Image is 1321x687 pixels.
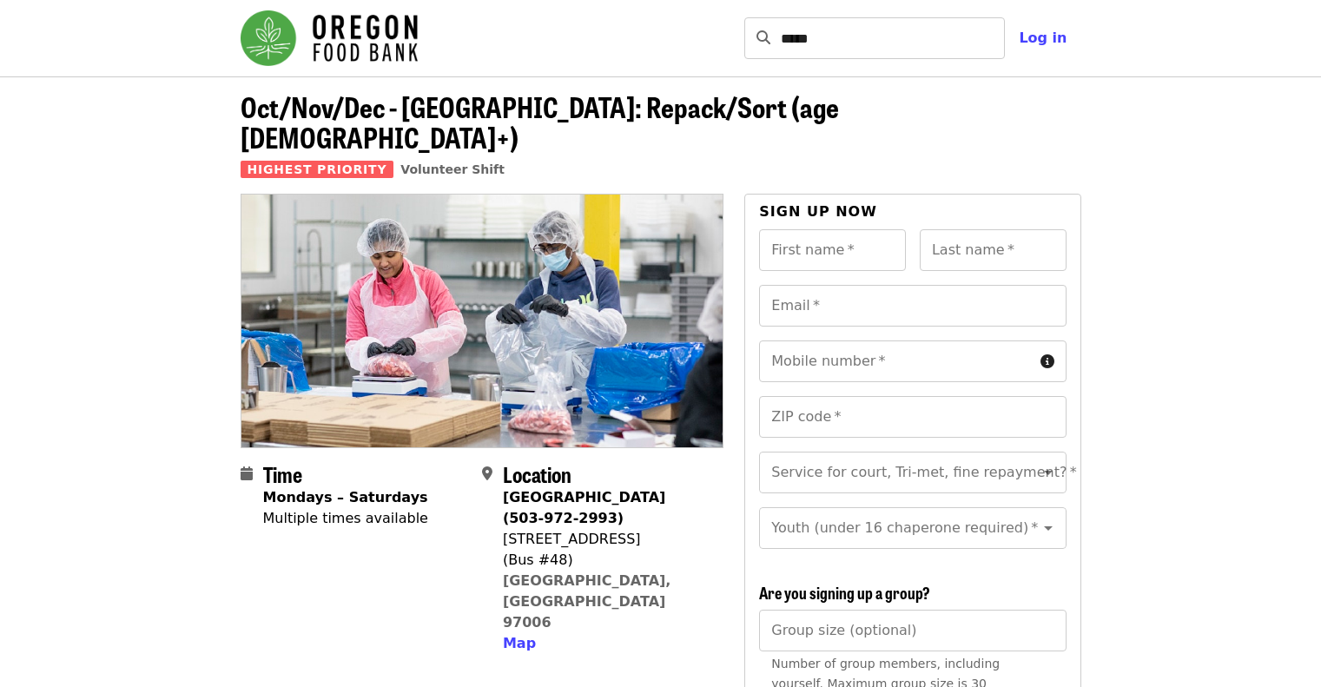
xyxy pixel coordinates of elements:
img: Oct/Nov/Dec - Beaverton: Repack/Sort (age 10+) organized by Oregon Food Bank [241,195,723,446]
span: Oct/Nov/Dec - [GEOGRAPHIC_DATA]: Repack/Sort (age [DEMOGRAPHIC_DATA]+) [241,86,839,157]
i: search icon [756,30,770,46]
span: Highest Priority [241,161,394,178]
i: calendar icon [241,466,253,482]
span: Log in [1019,30,1067,46]
div: Multiple times available [263,508,428,529]
a: Volunteer Shift [400,162,505,176]
span: Are you signing up a group? [759,581,930,604]
button: Open [1036,516,1060,540]
strong: [GEOGRAPHIC_DATA] (503-972-2993) [503,489,665,526]
button: Open [1036,460,1060,485]
input: Last name [920,229,1067,271]
input: First name [759,229,906,271]
span: Map [503,635,536,651]
input: ZIP code [759,396,1066,438]
div: (Bus #48) [503,550,710,571]
input: Email [759,285,1066,327]
input: Search [781,17,1005,59]
img: Oregon Food Bank - Home [241,10,418,66]
span: Location [503,459,571,489]
strong: Mondays – Saturdays [263,489,428,505]
span: Sign up now [759,203,877,220]
span: Time [263,459,302,489]
button: Map [503,633,536,654]
input: [object Object] [759,610,1066,651]
input: Mobile number [759,340,1033,382]
i: circle-info icon [1040,353,1054,370]
i: map-marker-alt icon [482,466,492,482]
button: Log in [1005,21,1080,56]
a: [GEOGRAPHIC_DATA], [GEOGRAPHIC_DATA] 97006 [503,572,671,631]
div: [STREET_ADDRESS] [503,529,710,550]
